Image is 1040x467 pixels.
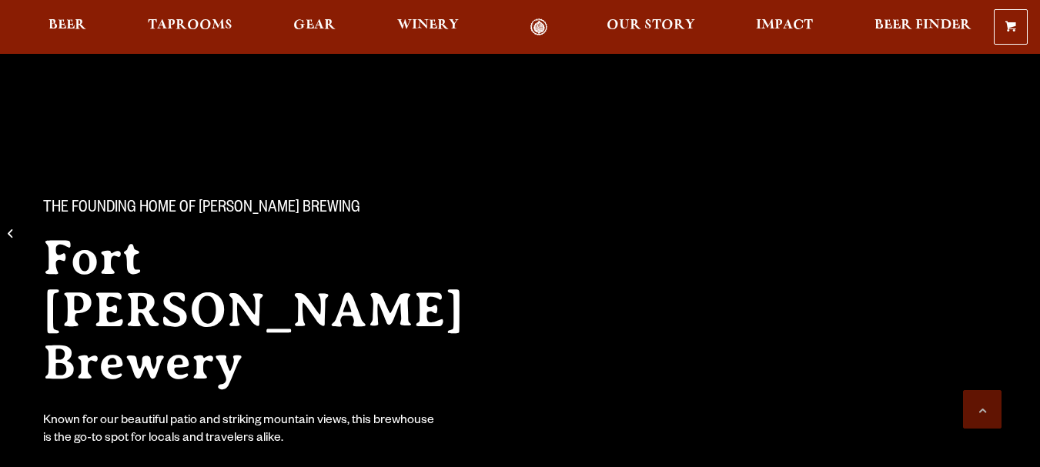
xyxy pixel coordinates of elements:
span: Winery [397,19,459,32]
span: The Founding Home of [PERSON_NAME] Brewing [43,199,360,219]
span: Taprooms [148,19,232,32]
a: Winery [387,18,469,36]
a: Odell Home [510,18,568,36]
h2: Fort [PERSON_NAME] Brewery [43,232,523,389]
div: Known for our beautiful patio and striking mountain views, this brewhouse is the go-to spot for l... [43,413,437,449]
a: Gear [283,18,346,36]
a: Beer Finder [864,18,981,36]
span: Our Story [607,19,695,32]
span: Gear [293,19,336,32]
a: Beer [38,18,96,36]
a: Taprooms [138,18,242,36]
span: Impact [756,19,813,32]
span: Beer [48,19,86,32]
a: Impact [746,18,823,36]
a: Our Story [597,18,705,36]
span: Beer Finder [874,19,971,32]
a: Scroll to top [963,390,1002,429]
